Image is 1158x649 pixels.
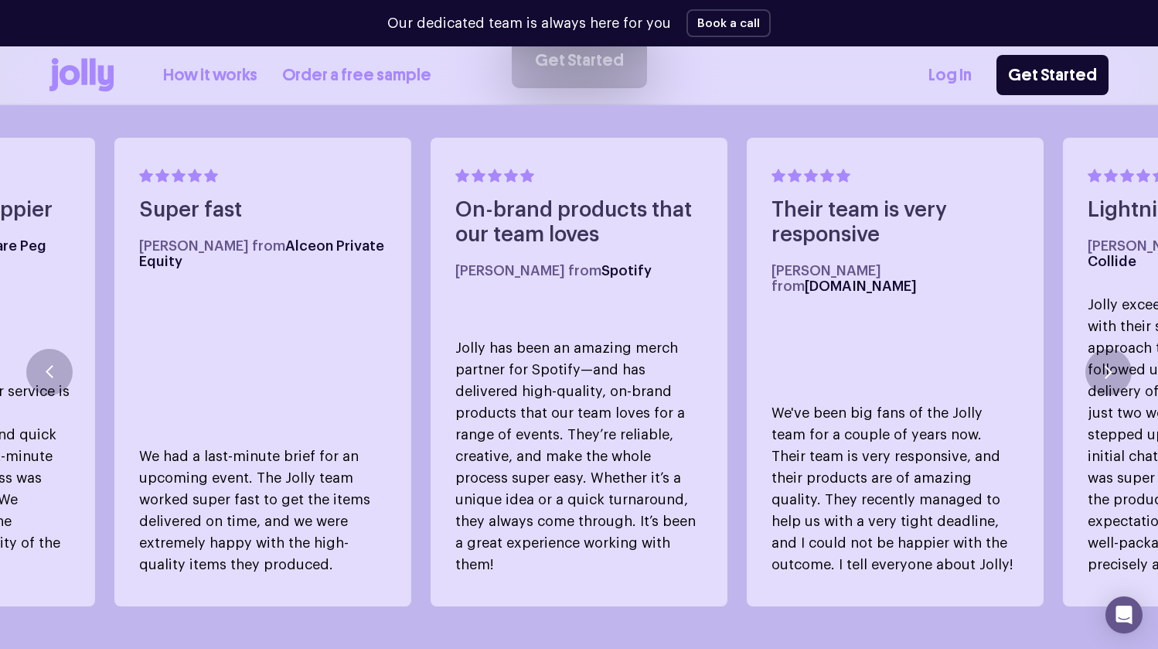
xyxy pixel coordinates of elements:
[601,264,652,278] span: Spotify
[996,55,1109,95] a: Get Started
[455,337,703,576] p: Jolly has been an amazing merch partner for Spotify—and has delivered high-quality, on-brand prod...
[928,63,972,88] a: Log In
[1105,596,1143,634] div: Open Intercom Messenger
[771,263,1019,294] h5: [PERSON_NAME] from
[805,279,917,293] span: [DOMAIN_NAME]
[455,263,703,278] h5: [PERSON_NAME] from
[686,9,771,37] button: Book a call
[771,402,1019,576] p: We've been big fans of the Jolly team for a couple of years now. Their team is very responsive, a...
[163,63,257,88] a: How it works
[455,198,703,248] h4: On-brand products that our team loves
[139,446,387,576] p: We had a last-minute brief for an upcoming event. The Jolly team worked super fast to get the ite...
[139,238,387,269] h5: [PERSON_NAME] from
[771,198,1019,248] h4: Their team is very responsive
[139,198,387,223] h4: Super fast
[387,13,671,34] p: Our dedicated team is always here for you
[282,63,431,88] a: Order a free sample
